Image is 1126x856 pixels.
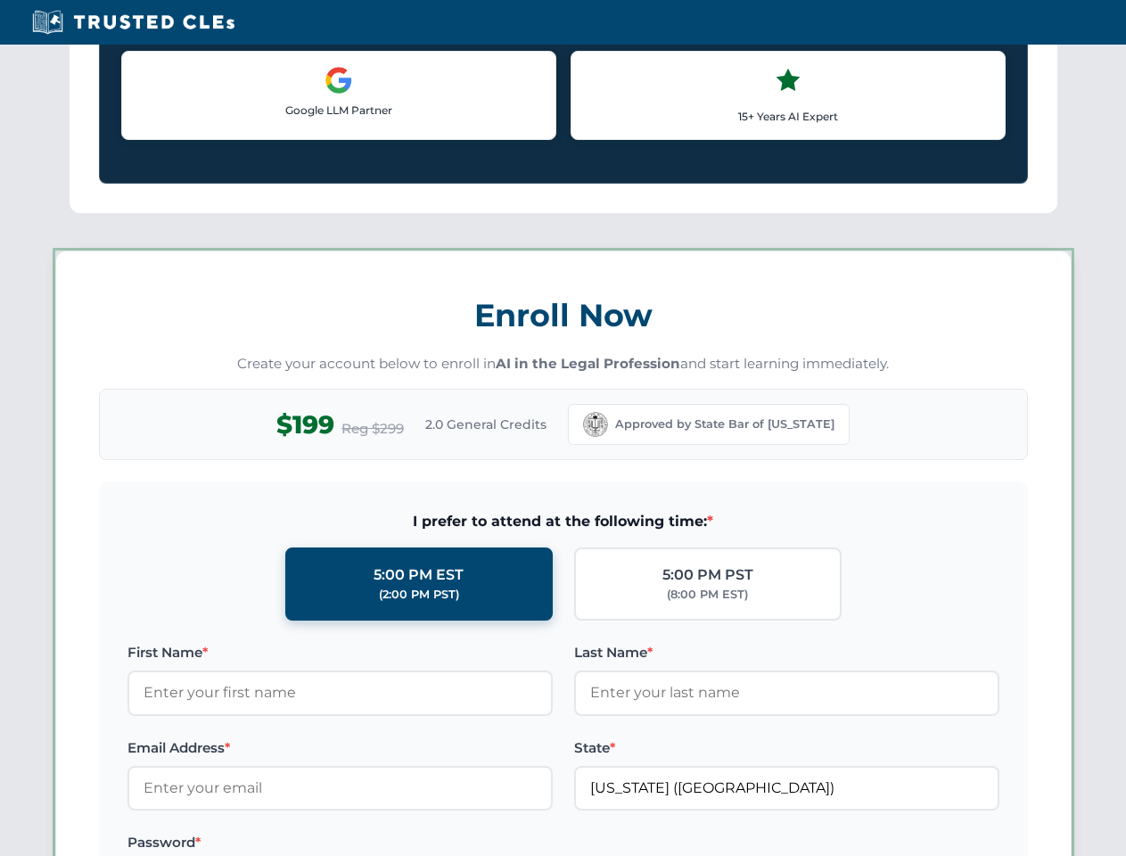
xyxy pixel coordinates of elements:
input: Enter your last name [574,671,999,715]
span: I prefer to attend at the following time: [127,510,999,533]
label: First Name [127,642,553,663]
span: Approved by State Bar of [US_STATE] [615,416,834,433]
label: Last Name [574,642,999,663]
span: 2.0 General Credits [425,415,547,434]
div: (8:00 PM EST) [667,586,748,604]
img: Google [325,66,353,95]
strong: AI in the Legal Profession [496,355,680,372]
img: Trusted CLEs [27,9,240,36]
span: $199 [276,405,334,445]
input: Enter your first name [127,671,553,715]
label: State [574,737,999,759]
img: California Bar [583,412,608,437]
p: Create your account below to enroll in and start learning immediately. [99,354,1028,374]
div: (2:00 PM PST) [379,586,459,604]
label: Email Address [127,737,553,759]
div: 5:00 PM EST [374,564,464,587]
input: California (CA) [574,766,999,811]
h3: Enroll Now [99,287,1028,343]
p: Google LLM Partner [136,102,541,119]
p: 15+ Years AI Expert [586,108,990,125]
label: Password [127,832,553,853]
span: Reg $299 [341,418,404,440]
input: Enter your email [127,766,553,811]
div: 5:00 PM PST [662,564,753,587]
